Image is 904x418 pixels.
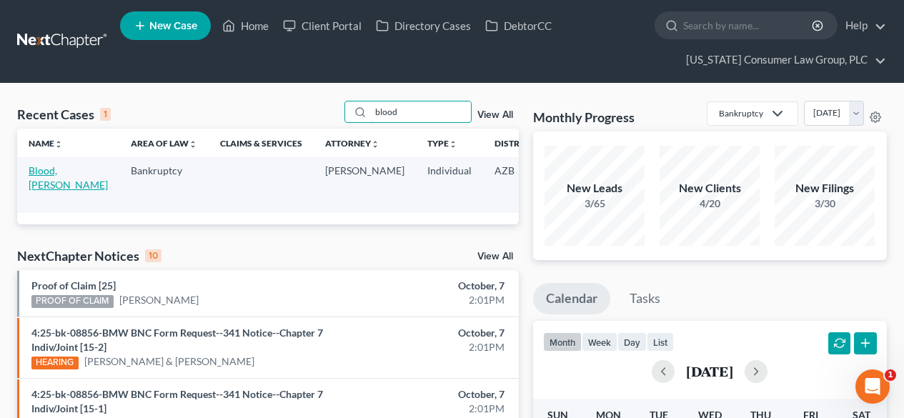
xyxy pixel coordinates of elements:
[477,110,513,120] a: View All
[483,157,553,212] td: AZB
[325,138,379,149] a: Attorneyunfold_more
[356,340,504,354] div: 2:01PM
[775,180,875,196] div: New Filings
[478,13,559,39] a: DebtorCC
[119,293,199,307] a: [PERSON_NAME]
[31,357,79,369] div: HEARING
[100,108,111,121] div: 1
[617,283,673,314] a: Tasks
[215,13,276,39] a: Home
[647,332,674,352] button: list
[543,332,582,352] button: month
[131,138,197,149] a: Area of Lawunfold_more
[449,140,457,149] i: unfold_more
[189,140,197,149] i: unfold_more
[679,47,886,73] a: [US_STATE] Consumer Law Group, PLC
[545,196,645,211] div: 3/65
[29,138,63,149] a: Nameunfold_more
[545,180,645,196] div: New Leads
[371,101,471,122] input: Search by name...
[356,387,504,402] div: October, 7
[145,249,162,262] div: 10
[371,140,379,149] i: unfold_more
[775,196,875,211] div: 3/30
[885,369,896,381] span: 1
[31,279,116,292] a: Proof of Claim [25]
[356,402,504,416] div: 2:01PM
[17,247,162,264] div: NextChapter Notices
[209,129,314,157] th: Claims & Services
[617,332,647,352] button: day
[31,295,114,308] div: PROOF OF CLAIM
[855,369,890,404] iframe: Intercom live chat
[838,13,886,39] a: Help
[660,180,760,196] div: New Clients
[427,138,457,149] a: Typeunfold_more
[356,326,504,340] div: October, 7
[119,157,209,212] td: Bankruptcy
[314,157,416,212] td: [PERSON_NAME]
[356,279,504,293] div: October, 7
[369,13,478,39] a: Directory Cases
[149,21,197,31] span: New Case
[356,293,504,307] div: 2:01PM
[686,364,733,379] h2: [DATE]
[416,157,483,212] td: Individual
[533,109,635,126] h3: Monthly Progress
[31,388,323,414] a: 4:25-bk-08856-BMW BNC Form Request--341 Notice--Chapter 7 Indiv/Joint [15-1]
[31,327,323,353] a: 4:25-bk-08856-BMW BNC Form Request--341 Notice--Chapter 7 Indiv/Joint [15-2]
[276,13,369,39] a: Client Portal
[582,332,617,352] button: week
[719,107,763,119] div: Bankruptcy
[84,354,254,369] a: [PERSON_NAME] & [PERSON_NAME]
[495,138,542,149] a: Districtunfold_more
[477,252,513,262] a: View All
[533,283,610,314] a: Calendar
[660,196,760,211] div: 4/20
[29,164,108,191] a: Blood, [PERSON_NAME]
[17,106,111,123] div: Recent Cases
[54,140,63,149] i: unfold_more
[683,12,814,39] input: Search by name...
